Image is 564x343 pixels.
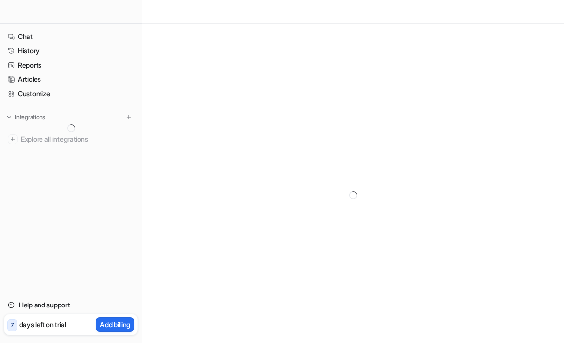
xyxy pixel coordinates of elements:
[4,30,138,43] a: Chat
[6,114,13,121] img: expand menu
[4,113,48,122] button: Integrations
[19,319,66,330] p: days left on trial
[4,44,138,58] a: History
[21,131,134,147] span: Explore all integrations
[15,114,45,121] p: Integrations
[4,132,138,146] a: Explore all integrations
[4,298,138,312] a: Help and support
[11,321,14,330] p: 7
[100,319,130,330] p: Add billing
[4,58,138,72] a: Reports
[125,114,132,121] img: menu_add.svg
[4,87,138,101] a: Customize
[4,73,138,86] a: Articles
[96,317,134,332] button: Add billing
[8,134,18,144] img: explore all integrations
